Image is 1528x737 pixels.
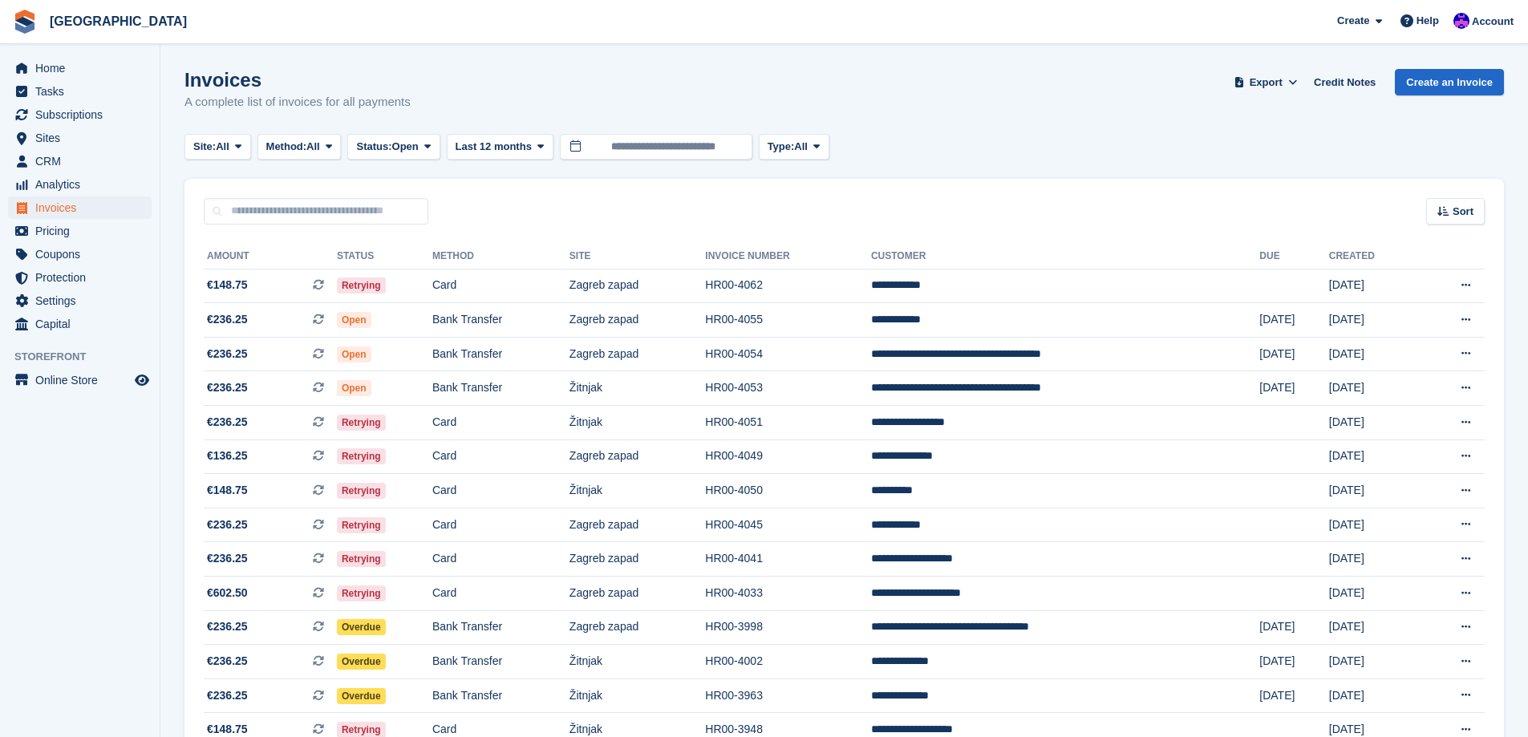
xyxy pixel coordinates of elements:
span: €148.75 [207,277,248,294]
td: [DATE] [1329,337,1419,371]
td: HR00-4049 [705,439,871,474]
td: HR00-4062 [705,269,871,303]
td: [DATE] [1329,508,1419,542]
td: Card [432,542,569,577]
span: All [306,139,320,155]
span: €148.75 [207,482,248,499]
span: Subscriptions [35,103,132,126]
span: €236.25 [207,618,248,635]
span: Open [337,380,371,396]
td: Bank Transfer [432,371,569,406]
th: Customer [871,244,1259,269]
span: €602.50 [207,585,248,601]
a: menu [8,220,152,242]
td: Zagreb zapad [569,577,705,611]
span: Type: [768,139,795,155]
span: Storefront [14,349,160,365]
p: A complete list of invoices for all payments [184,93,411,111]
a: menu [8,80,152,103]
td: Žitnjak [569,371,705,406]
a: menu [8,369,152,391]
td: Zagreb zapad [569,303,705,338]
td: HR00-4050 [705,474,871,508]
span: Protection [35,266,132,289]
span: Retrying [337,517,386,533]
span: Capital [35,313,132,335]
span: €236.25 [207,687,248,704]
td: [DATE] [1259,610,1328,645]
span: Site: [193,139,216,155]
span: Retrying [337,585,386,601]
a: menu [8,196,152,219]
span: Help [1417,13,1439,29]
button: Site: All [184,134,251,160]
span: All [216,139,229,155]
img: stora-icon-8386f47178a22dfd0bd8f6a31ec36ba5ce8667c1dd55bd0f319d3a0aa187defe.svg [13,10,37,34]
td: HR00-4041 [705,542,871,577]
th: Status [337,244,432,269]
td: Žitnjak [569,406,705,440]
h1: Invoices [184,69,411,91]
td: [DATE] [1259,371,1328,406]
td: [DATE] [1329,678,1419,713]
span: Open [392,139,419,155]
th: Due [1259,244,1328,269]
span: Last 12 months [456,139,532,155]
span: Overdue [337,688,386,704]
span: Export [1250,75,1283,91]
th: Method [432,244,569,269]
td: [DATE] [1329,645,1419,679]
a: menu [8,103,152,126]
td: HR00-4051 [705,406,871,440]
td: Bank Transfer [432,303,569,338]
a: menu [8,57,152,79]
td: Card [432,406,569,440]
td: [DATE] [1329,542,1419,577]
td: [DATE] [1329,610,1419,645]
td: Zagreb zapad [569,269,705,303]
span: €236.25 [207,550,248,567]
span: Status: [356,139,391,155]
span: €236.25 [207,311,248,328]
td: Zagreb zapad [569,508,705,542]
span: €236.25 [207,414,248,431]
span: Online Store [35,369,132,391]
span: €236.25 [207,346,248,362]
span: Retrying [337,277,386,294]
td: HR00-3963 [705,678,871,713]
td: HR00-4045 [705,508,871,542]
span: Overdue [337,654,386,670]
td: [DATE] [1259,678,1328,713]
td: Žitnjak [569,474,705,508]
th: Amount [204,244,337,269]
td: HR00-3998 [705,610,871,645]
span: €236.25 [207,516,248,533]
span: Home [35,57,132,79]
td: [DATE] [1259,337,1328,371]
td: Card [432,439,569,474]
td: [DATE] [1329,439,1419,474]
td: [DATE] [1329,406,1419,440]
td: [DATE] [1329,303,1419,338]
td: Bank Transfer [432,337,569,371]
td: Card [432,269,569,303]
span: Coupons [35,243,132,265]
td: HR00-4054 [705,337,871,371]
td: Zagreb zapad [569,610,705,645]
a: menu [8,266,152,289]
td: Bank Transfer [432,610,569,645]
span: Tasks [35,80,132,103]
button: Export [1230,69,1301,95]
td: Bank Transfer [432,678,569,713]
td: Zagreb zapad [569,542,705,577]
a: Credit Notes [1307,69,1382,95]
a: Preview store [132,371,152,390]
td: [DATE] [1329,269,1419,303]
a: menu [8,127,152,149]
span: Analytics [35,173,132,196]
span: Retrying [337,448,386,464]
a: menu [8,173,152,196]
a: menu [8,150,152,172]
img: Ivan Gačić [1453,13,1469,29]
span: All [794,139,808,155]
